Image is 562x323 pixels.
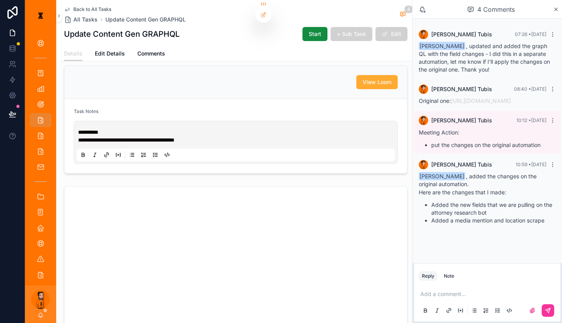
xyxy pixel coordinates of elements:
span: [PERSON_NAME] Tubis [431,161,492,169]
li: Added a media mention and location scrape [431,217,556,224]
span: Original one: [419,97,511,104]
button: Start [302,27,327,41]
p: Meeting Action: [419,128,556,136]
div: Note [444,273,454,279]
span: All Tasks [73,16,98,23]
div: , added the changes on the original automation. [419,172,556,224]
button: View Loom [356,75,398,89]
span: 08:40 • [DATE] [514,86,546,92]
span: [PERSON_NAME] Tubis [431,117,492,124]
span: 07:26 • [DATE] [515,31,546,37]
li: Added the new fields that we are pulling on the attorney research bot [431,201,556,217]
span: View Loom [363,78,391,86]
span: [PERSON_NAME] [419,42,465,50]
span: Details [64,50,82,57]
button: + Sub Task [331,27,372,41]
span: Task Notes [74,108,98,114]
span: 4 Comments [477,5,515,14]
span: [PERSON_NAME] Tubis [431,85,492,93]
a: Update Content Gen GRAPHQL [105,16,186,23]
span: [PERSON_NAME] [419,172,465,180]
span: Start [309,30,321,38]
span: [PERSON_NAME] Tubis [431,31,492,38]
a: Back to All Tasks [64,6,111,13]
div: scrollable content [25,31,56,285]
a: All Tasks [64,16,98,23]
span: , updated and added the graph QL with the field changes - I did this in a separate automation, le... [419,43,550,73]
span: 10:12 • [DATE] [516,117,546,123]
span: Edit Details [95,50,125,57]
span: Comments [137,50,165,57]
img: App logo [34,9,47,22]
button: Reply [419,271,438,281]
a: Edit Details [95,47,125,62]
span: 4 [404,5,413,13]
button: Edit [375,27,407,41]
p: Here are the changes that I made: [419,188,556,196]
span: Back to All Tasks [73,6,111,13]
span: 10:59 • [DATE] [516,161,546,167]
li: put the changes on the original automation [431,141,556,149]
span: + Sub Task [337,30,366,38]
a: Details [64,47,82,61]
h1: Update Content Gen GRAPHQL [64,29,180,39]
button: 4 [398,10,407,20]
a: Comments [137,47,165,62]
a: [URL][DOMAIN_NAME] [451,97,511,104]
button: Note [441,271,457,281]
